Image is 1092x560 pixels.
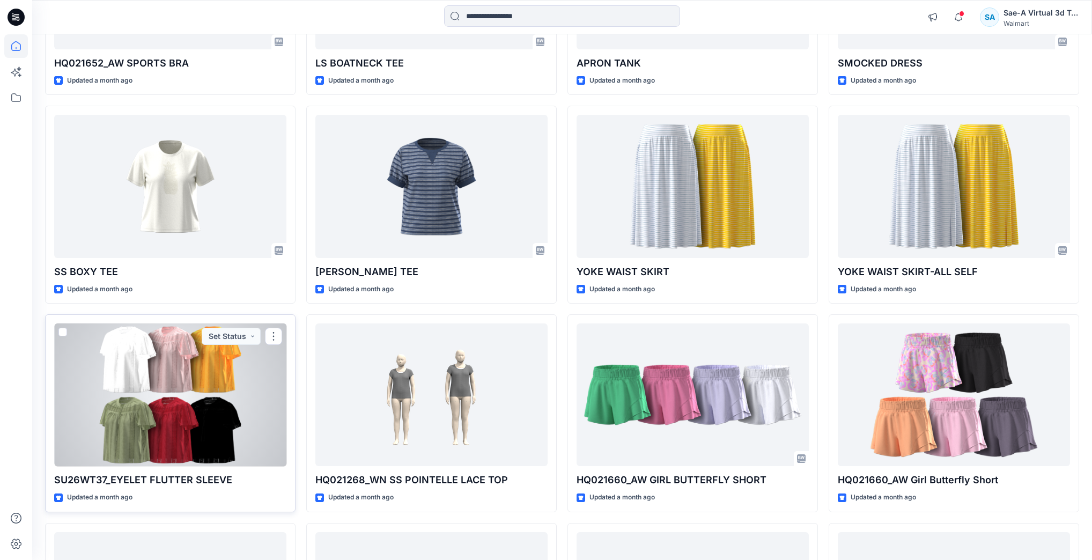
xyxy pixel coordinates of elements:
a: SS RINGER TEE [315,115,548,257]
p: HQ021660_AW GIRL BUTTERFLY SHORT [577,473,809,488]
a: SU26WT37_EYELET FLUTTER SLEEVE [54,323,286,466]
p: Updated a month ago [851,492,916,503]
p: Updated a month ago [851,284,916,295]
p: HQ021652_AW SPORTS BRA [54,56,286,71]
a: YOKE WAIST SKIRT [577,115,809,257]
a: HQ021268_WN SS POINTELLE LACE TOP [315,323,548,466]
p: [PERSON_NAME] TEE [315,264,548,279]
p: HQ021268_WN SS POINTELLE LACE TOP [315,473,548,488]
p: Updated a month ago [589,75,655,86]
a: SS BOXY TEE [54,115,286,257]
p: Updated a month ago [589,284,655,295]
p: SMOCKED DRESS [838,56,1070,71]
p: HQ021660_AW Girl Butterfly Short [838,473,1070,488]
div: SA [980,8,999,27]
div: Sae-A Virtual 3d Team [1004,6,1079,19]
p: APRON TANK [577,56,809,71]
a: HQ021660_AW Girl Butterfly Short [838,323,1070,466]
p: Updated a month ago [67,75,132,86]
p: Updated a month ago [67,492,132,503]
p: YOKE WAIST SKIRT-ALL SELF [838,264,1070,279]
div: Walmart [1004,19,1079,27]
p: SU26WT37_EYELET FLUTTER SLEEVE [54,473,286,488]
p: Updated a month ago [851,75,916,86]
p: LS BOATNECK TEE [315,56,548,71]
p: SS BOXY TEE [54,264,286,279]
p: YOKE WAIST SKIRT [577,264,809,279]
p: Updated a month ago [67,284,132,295]
p: Updated a month ago [328,284,394,295]
p: Updated a month ago [589,492,655,503]
p: Updated a month ago [328,492,394,503]
a: YOKE WAIST SKIRT-ALL SELF [838,115,1070,257]
a: HQ021660_AW GIRL BUTTERFLY SHORT [577,323,809,466]
p: Updated a month ago [328,75,394,86]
